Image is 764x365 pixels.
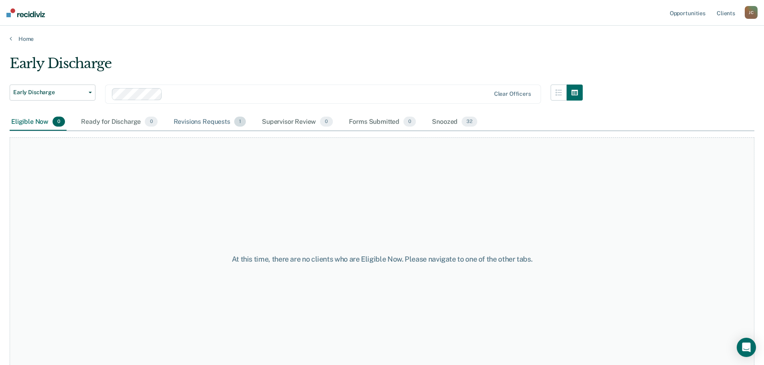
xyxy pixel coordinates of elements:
[430,113,479,131] div: Snoozed32
[196,255,568,264] div: At this time, there are no clients who are Eligible Now. Please navigate to one of the other tabs.
[6,8,45,17] img: Recidiviz
[10,85,95,101] button: Early Discharge
[347,113,418,131] div: Forms Submitted0
[172,113,247,131] div: Revisions Requests1
[403,117,416,127] span: 0
[10,55,583,78] div: Early Discharge
[320,117,332,127] span: 0
[145,117,157,127] span: 0
[737,338,756,357] div: Open Intercom Messenger
[234,117,246,127] span: 1
[79,113,159,131] div: Ready for Discharge0
[10,35,754,42] a: Home
[13,89,85,96] span: Early Discharge
[494,91,531,97] div: Clear officers
[462,117,477,127] span: 32
[745,6,758,19] div: J C
[260,113,334,131] div: Supervisor Review0
[745,6,758,19] button: JC
[53,117,65,127] span: 0
[10,113,67,131] div: Eligible Now0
